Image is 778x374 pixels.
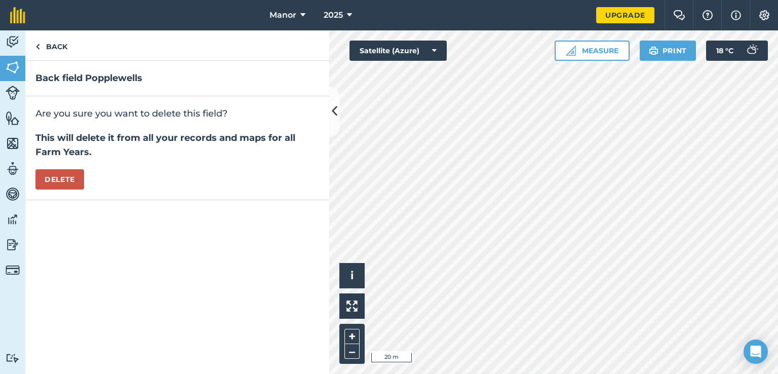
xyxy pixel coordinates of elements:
img: svg+xml;base64,PHN2ZyB4bWxucz0iaHR0cDovL3d3dy53My5vcmcvMjAwMC9zdmciIHdpZHRoPSI1NiIgaGVpZ2h0PSI2MC... [6,60,20,75]
img: svg+xml;base64,PD94bWwgdmVyc2lvbj0iMS4wIiBlbmNvZGluZz0idXRmLTgiPz4KPCEtLSBHZW5lcmF0b3I6IEFkb2JlIE... [6,237,20,252]
img: svg+xml;base64,PD94bWwgdmVyc2lvbj0iMS4wIiBlbmNvZGluZz0idXRmLTgiPz4KPCEtLSBHZW5lcmF0b3I6IEFkb2JlIE... [6,353,20,363]
img: svg+xml;base64,PHN2ZyB4bWxucz0iaHR0cDovL3d3dy53My5vcmcvMjAwMC9zdmciIHdpZHRoPSI1NiIgaGVpZ2h0PSI2MC... [6,136,20,151]
span: 2025 [324,9,343,21]
img: Ruler icon [566,46,576,56]
button: Delete [35,169,84,190]
span: 18 ° C [716,41,733,61]
img: fieldmargin Logo [10,7,25,23]
img: svg+xml;base64,PD94bWwgdmVyc2lvbj0iMS4wIiBlbmNvZGluZz0idXRmLTgiPz4KPCEtLSBHZW5lcmF0b3I6IEFkb2JlIE... [6,186,20,202]
img: svg+xml;base64,PHN2ZyB4bWxucz0iaHR0cDovL3d3dy53My5vcmcvMjAwMC9zdmciIHdpZHRoPSI5IiBoZWlnaHQ9IjI0Ii... [35,41,40,53]
button: 18 °C [706,41,768,61]
button: Satellite (Azure) [349,41,447,61]
img: svg+xml;base64,PD94bWwgdmVyc2lvbj0iMS4wIiBlbmNvZGluZz0idXRmLTgiPz4KPCEtLSBHZW5lcmF0b3I6IEFkb2JlIE... [6,34,20,50]
img: svg+xml;base64,PD94bWwgdmVyc2lvbj0iMS4wIiBlbmNvZGluZz0idXRmLTgiPz4KPCEtLSBHZW5lcmF0b3I6IEFkb2JlIE... [6,86,20,100]
img: svg+xml;base64,PHN2ZyB4bWxucz0iaHR0cDovL3d3dy53My5vcmcvMjAwMC9zdmciIHdpZHRoPSIxNyIgaGVpZ2h0PSIxNy... [731,9,741,21]
strong: This will delete it from all your records and maps for all Farm Years. [35,132,295,158]
div: Open Intercom Messenger [744,340,768,364]
img: Four arrows, one pointing top left, one top right, one bottom right and the last bottom left [346,301,358,312]
img: A question mark icon [702,10,714,20]
img: A cog icon [758,10,770,20]
img: svg+xml;base64,PHN2ZyB4bWxucz0iaHR0cDovL3d3dy53My5vcmcvMjAwMC9zdmciIHdpZHRoPSI1NiIgaGVpZ2h0PSI2MC... [6,110,20,126]
img: svg+xml;base64,PHN2ZyB4bWxucz0iaHR0cDovL3d3dy53My5vcmcvMjAwMC9zdmciIHdpZHRoPSIxOSIgaGVpZ2h0PSIyNC... [649,45,658,57]
a: Back [25,30,77,60]
h2: Back field Popplewells [35,71,319,86]
img: Two speech bubbles overlapping with the left bubble in the forefront [673,10,685,20]
a: Upgrade [596,7,654,23]
img: svg+xml;base64,PD94bWwgdmVyc2lvbj0iMS4wIiBlbmNvZGluZz0idXRmLTgiPz4KPCEtLSBHZW5lcmF0b3I6IEFkb2JlIE... [6,263,20,277]
p: Are you sure you want to delete this field? [35,106,319,121]
button: Measure [555,41,630,61]
span: i [351,269,354,282]
span: Manor [269,9,296,21]
button: – [344,344,360,359]
img: svg+xml;base64,PD94bWwgdmVyc2lvbj0iMS4wIiBlbmNvZGluZz0idXRmLTgiPz4KPCEtLSBHZW5lcmF0b3I6IEFkb2JlIE... [742,41,762,61]
button: i [339,263,365,288]
button: Print [640,41,696,61]
img: svg+xml;base64,PD94bWwgdmVyc2lvbj0iMS4wIiBlbmNvZGluZz0idXRmLTgiPz4KPCEtLSBHZW5lcmF0b3I6IEFkb2JlIE... [6,212,20,227]
button: + [344,329,360,344]
img: svg+xml;base64,PD94bWwgdmVyc2lvbj0iMS4wIiBlbmNvZGluZz0idXRmLTgiPz4KPCEtLSBHZW5lcmF0b3I6IEFkb2JlIE... [6,161,20,176]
